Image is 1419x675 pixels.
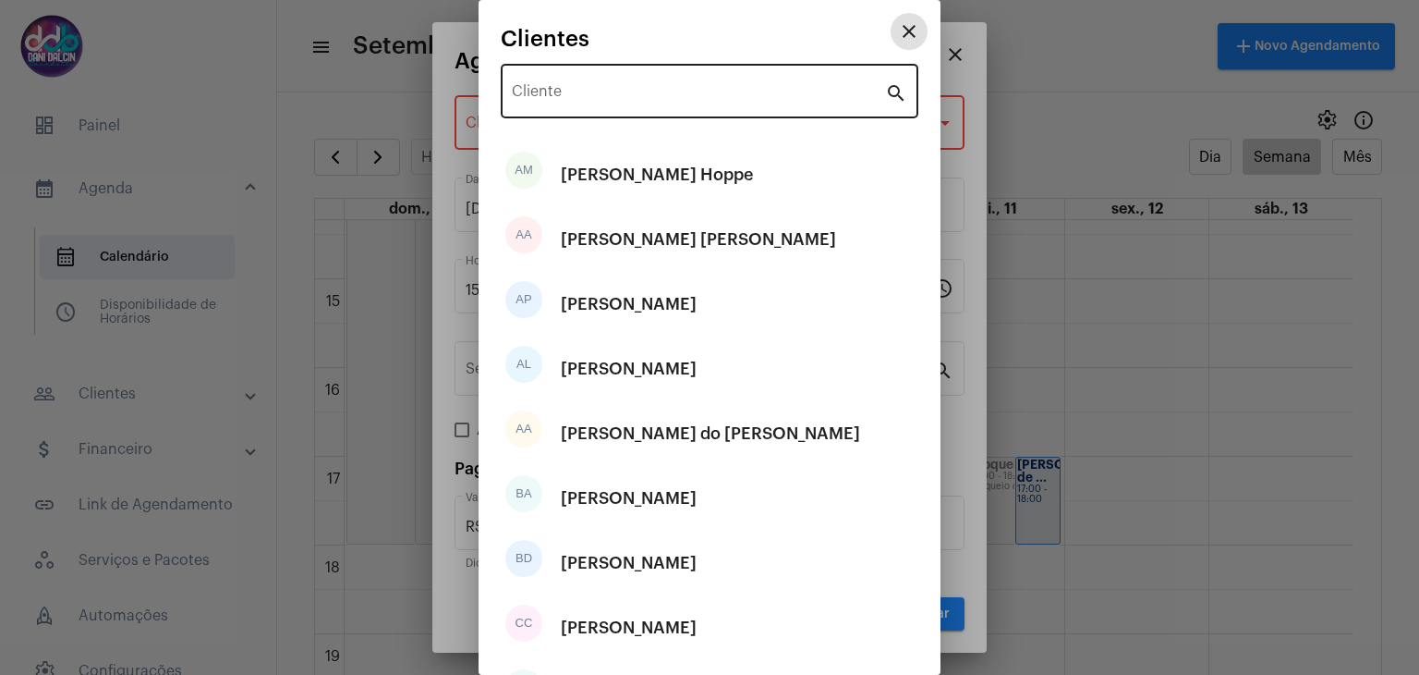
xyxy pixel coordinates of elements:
[505,475,542,512] div: BA
[505,346,542,383] div: AL
[898,20,920,43] mat-icon: close
[561,600,697,656] div: [PERSON_NAME]
[561,147,753,202] div: [PERSON_NAME] Hoppe
[885,81,907,104] mat-icon: search
[505,281,542,318] div: AP
[512,87,885,104] input: Pesquisar cliente
[561,535,697,591] div: [PERSON_NAME]
[561,276,697,332] div: [PERSON_NAME]
[505,540,542,577] div: BD
[561,406,860,461] div: [PERSON_NAME] do [PERSON_NAME]
[561,471,697,526] div: [PERSON_NAME]
[505,605,542,642] div: CC
[505,152,542,189] div: AM
[561,341,697,397] div: [PERSON_NAME]
[561,212,836,267] div: [PERSON_NAME] [PERSON_NAME]
[501,27,589,51] span: Clientes
[505,216,542,253] div: AA
[505,411,542,448] div: AA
